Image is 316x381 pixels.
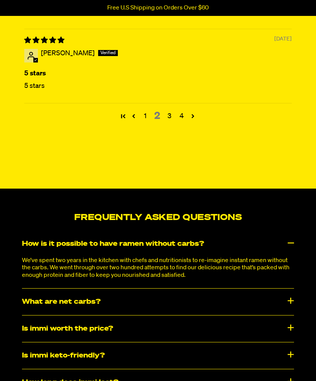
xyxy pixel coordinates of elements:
a: Page 1 [118,111,128,121]
div: Is immi worth the price? [22,315,294,342]
h2: Frequently Asked Questions [22,213,294,223]
div: Is immi keto-friendly? [22,342,294,369]
a: Page 3 [163,111,175,121]
p: We’ve spent two years in the kitchen with chefs and nutritionists to re-imagine instant ramen wit... [22,257,294,279]
b: 5 stars [24,69,292,78]
span: [DATE] [274,35,292,43]
p: Free U.S Shipping on Orders Over $60 [107,5,209,11]
iframe: Marketing Popup [4,346,84,377]
span: 5 star review [24,37,64,44]
a: Page 3 [188,111,198,121]
span: [PERSON_NAME] [41,50,95,57]
a: Page 4 [175,111,188,121]
a: Page 1 [139,111,151,121]
p: 5 stars [24,81,292,91]
div: What are net carbs? [22,289,294,315]
a: Page 1 [128,111,139,121]
div: How is it possible to have ramen without carbs? [22,231,294,257]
